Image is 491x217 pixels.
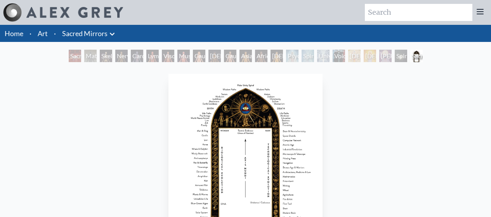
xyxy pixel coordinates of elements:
[51,25,59,42] li: ·
[410,50,423,62] div: Sacred Mirrors Frame
[239,50,252,62] div: Asian Man
[131,50,143,62] div: Cardiovascular System
[69,50,81,62] div: Sacred Mirrors Room, [GEOGRAPHIC_DATA]
[62,28,108,39] a: Sacred Mirrors
[379,50,392,62] div: [PERSON_NAME]
[115,50,128,62] div: Nervous System
[100,50,112,62] div: Skeletal System
[317,50,330,62] div: Universal Mind Lattice
[224,50,236,62] div: Caucasian Man
[365,4,472,21] input: Search
[364,50,376,62] div: [DEMOGRAPHIC_DATA]
[286,50,298,62] div: Psychic Energy System
[177,50,190,62] div: Muscle System
[348,50,361,62] div: [DEMOGRAPHIC_DATA]
[208,50,221,62] div: [DEMOGRAPHIC_DATA] Woman
[5,29,23,38] a: Home
[271,50,283,62] div: [DEMOGRAPHIC_DATA] Woman
[193,50,205,62] div: Caucasian Woman
[162,50,174,62] div: Viscera
[38,28,48,39] a: Art
[26,25,35,42] li: ·
[84,50,97,62] div: Material World
[255,50,267,62] div: African Man
[333,50,345,62] div: Void Clear Light
[395,50,407,62] div: Spiritual World
[146,50,159,62] div: Lymphatic System
[302,50,314,62] div: Spiritual Energy System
